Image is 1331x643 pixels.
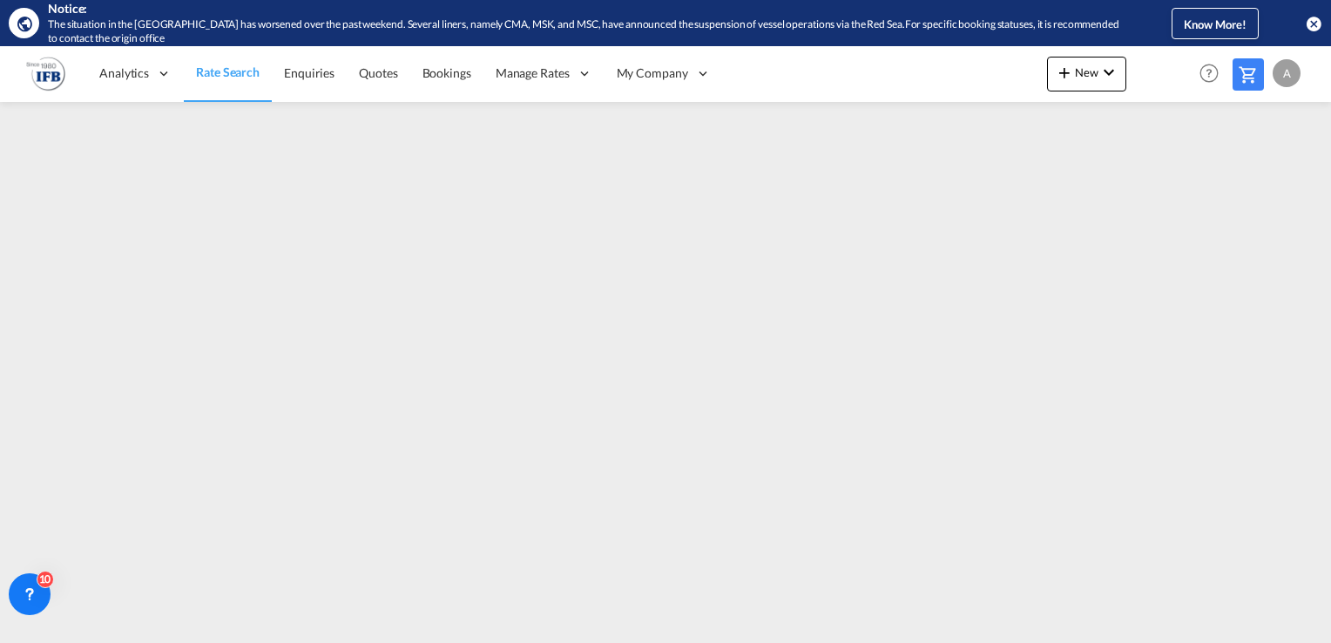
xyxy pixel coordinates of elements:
[284,65,334,80] span: Enquiries
[359,65,397,80] span: Quotes
[1305,15,1322,32] button: icon-close-circle
[1054,65,1119,79] span: New
[1194,58,1233,90] div: Help
[16,15,33,32] md-icon: icon-earth
[87,45,184,102] div: Analytics
[1273,59,1301,87] div: A
[496,64,570,82] span: Manage Rates
[99,64,149,82] span: Analytics
[422,65,471,80] span: Bookings
[196,64,260,79] span: Rate Search
[1172,8,1259,39] button: Know More!
[48,17,1125,47] div: The situation in the Red Sea has worsened over the past weekend. Several liners, namely CMA, MSK,...
[184,45,272,102] a: Rate Search
[1194,58,1224,88] span: Help
[617,64,688,82] span: My Company
[1098,62,1119,83] md-icon: icon-chevron-down
[605,45,723,102] div: My Company
[272,45,347,102] a: Enquiries
[1047,57,1126,91] button: icon-plus 400-fgNewicon-chevron-down
[483,45,605,102] div: Manage Rates
[1184,17,1247,31] span: Know More!
[1054,62,1075,83] md-icon: icon-plus 400-fg
[26,54,65,93] img: b628ab10256c11eeb52753acbc15d091.png
[410,45,483,102] a: Bookings
[347,45,409,102] a: Quotes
